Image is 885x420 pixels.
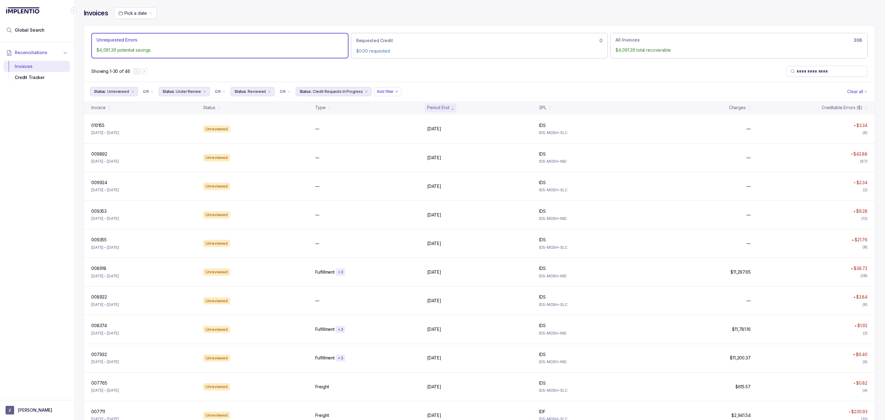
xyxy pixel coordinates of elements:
[338,270,343,275] p: + 3
[91,244,119,251] p: [DATE] – [DATE]
[338,327,343,332] p: + 3
[356,48,603,54] p: $0.00 requested
[212,87,228,96] button: Filter Chip Connector undefined
[91,130,119,136] p: [DATE] – [DATE]
[539,273,643,279] p: IDS-MOSH-IND
[427,412,441,418] p: [DATE]
[356,37,603,44] div: 0
[730,355,751,361] p: $11,200.37
[856,351,867,358] p: $6.40
[91,323,107,329] p: 008374
[203,105,215,111] div: Status
[15,50,47,56] span: Reconciliations
[124,10,147,16] span: Pick a date
[539,130,643,136] p: IDS-MOSH-SLC
[746,298,751,304] p: —
[6,406,68,414] button: User initials[PERSON_NAME]
[90,87,846,96] ul: Filter Group
[855,325,856,327] img: red pointer upwards
[91,180,107,186] p: 009924
[856,180,867,186] p: $2.34
[315,355,335,361] p: Fulfillment
[851,153,852,155] img: red pointer upwards
[91,273,119,279] p: [DATE] – [DATE]
[118,10,147,16] search: Date Range Picker
[215,89,221,94] p: OR
[277,87,293,96] button: Filter Chip Connector undefined
[746,212,751,218] p: —
[822,105,863,111] div: Creditable Errors ($)
[374,87,401,96] button: Filter Chip Add filter
[91,351,107,358] p: 007932
[863,387,867,394] div: (4)
[203,326,230,333] div: Unreviewed
[15,27,45,33] span: Global Search
[860,158,867,164] div: (67)
[539,208,546,214] p: IDS
[856,380,867,386] p: $0.82
[427,212,441,218] p: [DATE]
[853,354,855,355] img: red pointer upwards
[539,187,643,193] p: IDS-MOSH-SLC
[91,187,119,193] p: [DATE] – [DATE]
[731,412,751,418] p: $2,941.54
[203,240,230,247] div: Unreviewed
[851,268,853,269] img: red pointer upwards
[176,89,201,95] p: Under Review
[91,122,104,129] p: 010155
[315,105,326,111] div: Type
[91,302,119,308] p: [DATE] – [DATE]
[539,323,546,329] p: IDS
[860,273,867,279] div: (28)
[4,46,70,59] button: Reconciliations
[315,183,320,189] p: —
[853,382,855,384] img: red pointer upwards
[539,359,643,365] p: IDS-MOSH-IND
[356,38,393,44] p: Requested Credit
[203,125,230,133] div: Unreviewed
[114,7,157,19] button: Date Range Picker
[539,387,643,394] p: IDS-MOSH-SLC
[539,151,546,157] p: IDS
[315,240,320,247] p: —
[203,355,230,362] div: Unreviewed
[91,409,105,415] p: 007711
[203,211,230,219] div: Unreviewed
[427,269,441,275] p: [DATE]
[854,182,855,184] img: red pointer upwards
[539,122,546,129] p: IDS
[140,87,156,96] button: Filter Chip Connector undefined
[863,302,867,308] div: (6)
[863,187,867,193] div: (2)
[296,87,372,96] button: Filter Chip Credit Requests In Progress
[539,302,643,308] p: IDS-MOSH-SLC
[300,89,312,95] p: Status:
[91,380,107,386] p: 007765
[857,323,867,329] p: $1.92
[746,126,751,132] p: —
[141,68,147,74] button: Next Page
[163,89,175,95] p: Status:
[539,180,546,186] p: IDS
[849,411,851,413] img: red pointer upwards
[364,89,369,94] div: remove content
[863,130,867,136] div: (6)
[539,294,546,300] p: IDS
[315,269,335,275] p: Fulfillment
[91,33,867,58] ul: Action Tab Group
[315,326,335,332] p: Fulfillment
[6,406,14,414] span: User initials
[853,296,855,298] img: red pointer upwards
[315,155,320,161] p: —
[230,87,275,96] button: Filter Chip Reviewed
[203,297,230,305] div: Unreviewed
[427,326,441,332] p: [DATE]
[91,208,107,214] p: 009353
[854,38,862,43] h6: 306
[4,60,70,85] div: Reconciliations
[539,244,643,251] p: IDS-MOSH-SLC
[539,265,546,271] p: IDS
[91,105,106,111] div: Invoice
